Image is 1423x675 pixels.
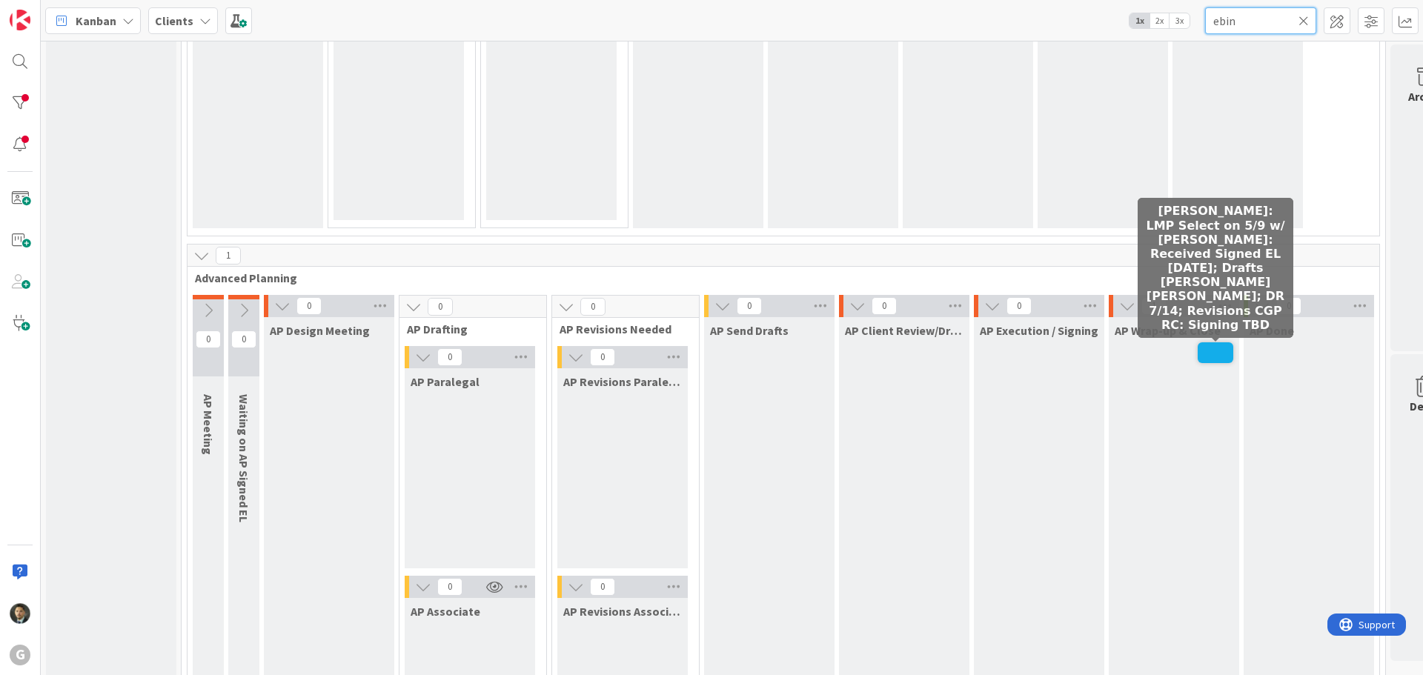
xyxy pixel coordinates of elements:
[737,297,762,315] span: 0
[1130,13,1150,28] span: 1x
[1144,204,1287,332] h5: [PERSON_NAME]: LMP Select on 5/9 w/ [PERSON_NAME]: Received Signed EL [DATE]; Drafts [PERSON_NAME...
[155,13,193,28] b: Clients
[428,298,453,316] span: 0
[195,270,1361,285] span: Advanced Planning
[980,323,1098,338] span: AP Execution / Signing
[563,604,682,619] span: AP Revisions Associate
[407,322,528,336] span: AP Drafting
[296,297,322,315] span: 0
[563,374,682,389] span: AP Revisions Paralegal
[437,348,462,366] span: 0
[1150,13,1170,28] span: 2x
[201,394,216,455] span: AP Meeting
[270,323,370,338] span: AP Design Meeting
[560,322,680,336] span: AP Revisions Needed
[580,298,606,316] span: 0
[845,323,963,338] span: AP Client Review/Draft Review Meeting
[196,330,221,348] span: 0
[10,603,30,624] img: CG
[1170,13,1190,28] span: 3x
[1205,7,1316,34] input: Quick Filter...
[710,323,789,338] span: AP Send Drafts
[216,247,241,265] span: 1
[872,297,897,315] span: 0
[411,604,480,619] span: AP Associate
[437,578,462,596] span: 0
[590,578,615,596] span: 0
[76,12,116,30] span: Kanban
[10,645,30,665] div: G
[31,2,67,20] span: Support
[1115,323,1221,338] span: AP Wrap-up & Close
[590,348,615,366] span: 0
[231,330,256,348] span: 0
[10,10,30,30] img: Visit kanbanzone.com
[411,374,480,389] span: AP Paralegal
[1006,297,1032,315] span: 0
[236,394,251,522] span: Waiting on AP Signed EL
